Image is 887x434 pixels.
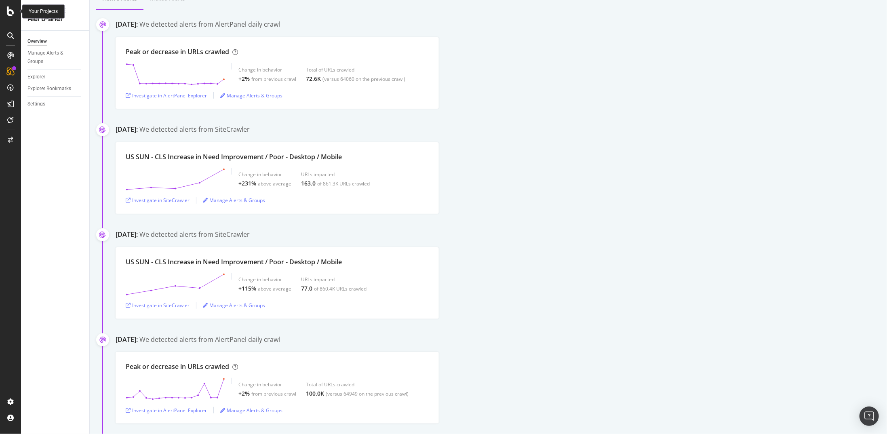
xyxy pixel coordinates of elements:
div: We detected alerts from AlertPanel daily crawl [139,20,280,29]
div: +2% [238,390,250,398]
a: Manage Alerts & Groups [220,92,282,99]
div: Peak or decrease in URLs crawled [126,362,229,371]
div: Change in behavior [238,66,296,73]
button: Manage Alerts & Groups [203,194,265,207]
div: US SUN - CLS Increase in Need Improvement / Poor - Desktop / Mobile [126,257,342,267]
div: from previous crawl [251,390,296,397]
div: +231% [238,179,256,188]
a: Manage Alerts & Groups [203,197,265,204]
div: [DATE]: [116,230,138,239]
div: Open Intercom Messenger [860,407,879,426]
button: Investigate in SiteCrawler [126,299,190,312]
div: 77.0 [301,284,312,293]
div: [DATE]: [116,125,138,134]
a: Investigate in SiteCrawler [126,197,190,204]
div: URLs impacted [301,276,367,283]
div: Your Projects [29,8,58,15]
div: Manage Alerts & Groups [27,49,76,66]
div: We detected alerts from AlertPanel daily crawl [139,335,280,344]
div: Change in behavior [238,171,291,178]
a: Manage Alerts & Groups [27,49,84,66]
div: Peak or decrease in URLs crawled [126,47,229,57]
button: Manage Alerts & Groups [203,299,265,312]
div: of 860.4K URLs crawled [314,285,367,292]
div: AlertPanel [27,15,83,24]
button: Manage Alerts & Groups [220,404,282,417]
a: Investigate in SiteCrawler [126,302,190,309]
div: We detected alerts from SiteCrawler [139,230,250,239]
a: Investigate in AlertPanel Explorer [126,407,207,414]
div: Overview [27,37,47,46]
div: (versus 64949 on the previous crawl) [326,390,409,397]
button: Manage Alerts & Groups [220,89,282,102]
div: +115% [238,284,256,293]
div: 72.6K [306,75,321,83]
div: Explorer Bookmarks [27,84,71,93]
button: Investigate in AlertPanel Explorer [126,404,207,417]
div: of 861.3K URLs crawled [317,180,370,187]
a: Manage Alerts & Groups [203,302,265,309]
button: Investigate in AlertPanel Explorer [126,89,207,102]
div: US SUN - CLS Increase in Need Improvement / Poor - Desktop / Mobile [126,152,342,162]
div: URLs impacted [301,171,370,178]
div: Explorer [27,73,45,81]
div: Settings [27,100,45,108]
a: Investigate in AlertPanel Explorer [126,92,207,99]
a: Settings [27,100,84,108]
div: from previous crawl [251,76,296,82]
div: Change in behavior [238,276,291,283]
div: (versus 64060 on the previous crawl) [322,76,405,82]
a: Overview [27,37,84,46]
div: Change in behavior [238,381,296,388]
div: Total of URLs crawled [306,66,405,73]
a: Explorer Bookmarks [27,84,84,93]
div: 100.0K [306,390,324,398]
div: We detected alerts from SiteCrawler [139,125,250,134]
a: Explorer [27,73,84,81]
div: [DATE]: [116,335,138,344]
div: 163.0 [301,179,316,188]
div: above average [258,285,291,292]
div: Total of URLs crawled [306,381,409,388]
button: Investigate in SiteCrawler [126,194,190,207]
div: above average [258,180,291,187]
div: +2% [238,75,250,83]
div: [DATE]: [116,20,138,29]
a: Manage Alerts & Groups [220,407,282,414]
